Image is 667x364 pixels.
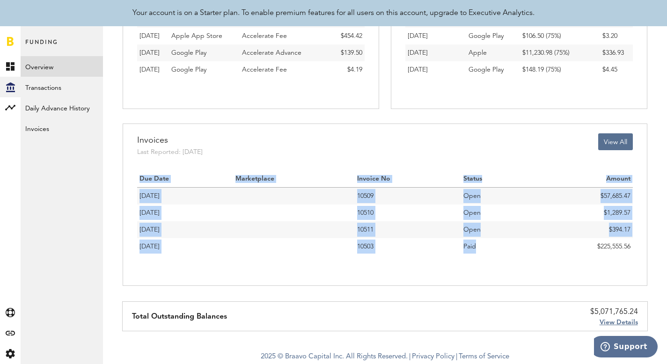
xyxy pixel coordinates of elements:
td: Accelerate Fee [240,61,321,78]
button: View All [598,133,633,150]
td: 10511 [355,221,461,238]
td: [DATE] [405,44,466,61]
span: Accelerate Fee [242,33,287,39]
span: [DATE] [139,50,160,56]
td: $3.20 [600,28,632,44]
div: Total Outstanding Balances [132,302,227,331]
td: [DATE] [405,28,466,44]
td: 09/30/25 [137,44,169,61]
span: Open [463,226,481,233]
span: $454.42 [341,33,362,39]
th: Invoice No [355,171,461,188]
th: Status [461,171,527,188]
span: 2025 © Braavo Capital Inc. All Rights Reserved. [261,350,408,364]
td: Accelerate Advance [240,44,321,61]
span: [DATE] [139,33,160,39]
td: [DATE] [405,61,466,78]
span: 10509 [357,193,374,199]
td: $225,555.56 [527,238,633,255]
td: $106.50 (75%) [520,28,601,44]
td: 09/30/25 [137,61,169,78]
a: Overview [21,56,103,77]
span: 10511 [357,226,374,233]
td: Open [461,188,527,204]
span: 10503 [357,243,374,250]
a: Invoices [21,118,103,138]
a: Terms of Service [459,353,509,360]
span: Funding [25,36,58,56]
span: Google Play [171,66,206,73]
td: 10503 [355,238,461,255]
span: [DATE] [139,210,160,216]
td: Apple [466,44,520,61]
th: Amount [527,171,633,188]
span: $4.19 [347,66,362,73]
td: $394.17 [527,221,633,238]
span: Accelerate Fee [242,66,287,73]
td: 09/30/25 [137,188,233,204]
td: 09/30/25 [137,204,233,221]
td: Google Play [169,61,240,78]
div: Invoices [137,133,203,147]
td: $57,685.47 [527,188,633,204]
span: [DATE] [139,243,160,250]
span: View Details [600,319,638,326]
td: $139.50 [321,44,365,61]
span: $57,685.47 [601,193,630,199]
td: $1,289.57 [527,204,633,221]
th: Due Date [137,171,233,188]
span: $394.17 [609,226,630,233]
a: Transactions [21,77,103,97]
td: 09/30/25 [137,28,169,44]
span: [DATE] [139,193,160,199]
td: $11,230.98 (75%) [520,44,601,61]
iframe: Opens a widget where you can find more information [594,336,658,359]
span: Apple App Store [171,33,222,39]
td: Open [461,204,527,221]
td: Google Play [169,44,240,61]
a: Daily Advance History [21,97,103,118]
td: Accelerate Fee [240,28,321,44]
span: $139.50 [341,50,362,56]
td: Open [461,221,527,238]
th: Marketplace [233,171,355,188]
td: $4.45 [600,61,632,78]
span: $1,289.57 [604,210,630,216]
span: [DATE] [139,66,160,73]
div: Your account is on a Starter plan. To enable premium features for all users on this account, upgr... [132,7,535,19]
span: [DATE] [139,226,160,233]
span: Accelerate Advance [242,50,301,56]
td: $148.19 (75%) [520,61,601,78]
td: Google Play [466,61,520,78]
td: $454.42 [321,28,365,44]
span: Open [463,210,481,216]
span: $225,555.56 [597,243,630,250]
span: Open [463,193,481,199]
td: Google Play [466,28,520,44]
td: 09/30/25 [137,221,233,238]
td: Paid [461,238,527,255]
div: Last Reported: [DATE] [137,147,203,157]
td: 08/31/25 [137,238,233,255]
span: Google Play [171,50,206,56]
td: $4.19 [321,61,365,78]
td: $336.93 [600,44,632,61]
div: $5,071,765.24 [590,306,638,318]
td: Apple App Store [169,28,240,44]
td: 10510 [355,204,461,221]
span: 10510 [357,210,374,216]
td: 10509 [355,188,461,204]
a: Privacy Policy [412,353,454,360]
span: Paid [463,243,476,250]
